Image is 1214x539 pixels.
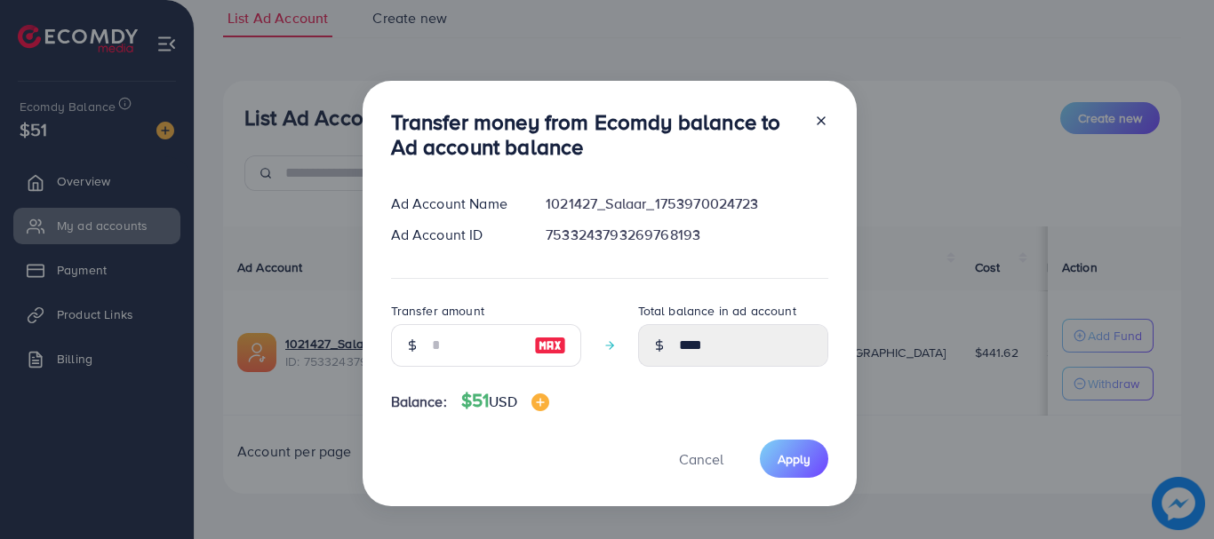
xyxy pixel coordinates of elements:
span: Balance: [391,392,447,412]
span: Cancel [679,449,723,469]
h3: Transfer money from Ecomdy balance to Ad account balance [391,109,800,161]
img: image [531,393,549,411]
div: Ad Account ID [377,225,532,245]
div: Ad Account Name [377,194,532,214]
button: Apply [760,440,828,478]
button: Cancel [657,440,746,478]
label: Total balance in ad account [638,302,796,320]
img: image [534,335,566,356]
span: USD [489,392,516,411]
label: Transfer amount [391,302,484,320]
div: 7533243793269768193 [531,225,842,245]
h4: $51 [461,390,549,412]
div: 1021427_Salaar_1753970024723 [531,194,842,214]
span: Apply [778,450,811,468]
